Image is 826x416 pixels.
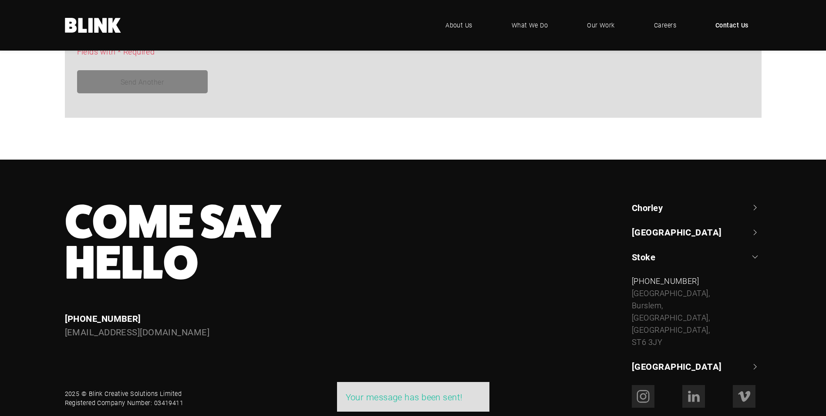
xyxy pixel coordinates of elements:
[702,12,762,38] a: Contact Us
[432,12,485,38] a: About Us
[65,313,141,324] a: [PHONE_NUMBER]
[715,20,748,30] span: Contact Us
[632,251,762,263] a: Stoke
[346,391,481,403] div: Your message has been sent!
[641,12,689,38] a: Careers
[65,18,121,33] a: Home
[632,287,762,348] div: [GEOGRAPHIC_DATA], Burslem, [GEOGRAPHIC_DATA], [GEOGRAPHIC_DATA], ST6 3JY
[632,360,762,372] a: [GEOGRAPHIC_DATA]
[65,389,184,408] div: 2025 © Blink Creative Solutions Limited Registered Company Number: 03419411
[499,12,561,38] a: What We Do
[587,20,615,30] span: Our Work
[632,275,762,348] div: Stoke
[77,46,155,57] span: Fields with * Required
[632,226,762,238] a: [GEOGRAPHIC_DATA]
[574,12,628,38] a: Our Work
[512,20,548,30] span: What We Do
[445,20,472,30] span: About Us
[65,201,478,283] h3: Come Say Hello
[65,326,210,338] a: [EMAIL_ADDRESS][DOMAIN_NAME]
[654,20,676,30] span: Careers
[632,201,762,214] a: Chorley
[632,276,699,286] a: [PHONE_NUMBER]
